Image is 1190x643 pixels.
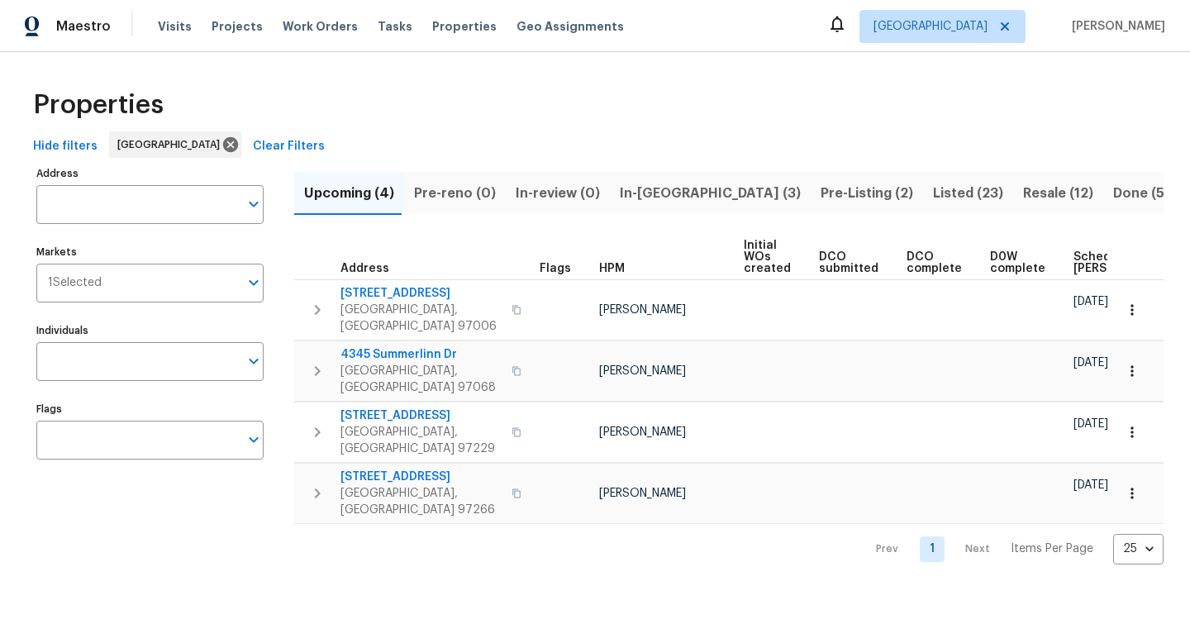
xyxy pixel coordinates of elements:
span: [GEOGRAPHIC_DATA], [GEOGRAPHIC_DATA] 97068 [340,363,502,396]
span: 1 Selected [48,276,102,290]
span: Done (541) [1113,182,1185,205]
span: [PERSON_NAME] [599,365,686,377]
nav: Pagination Navigation [860,534,1164,564]
p: Items Per Page [1011,541,1093,557]
span: Visits [158,18,192,35]
span: 4345 Summerlinn Dr [340,346,502,363]
span: Maestro [56,18,111,35]
span: [STREET_ADDRESS] [340,285,502,302]
span: [PERSON_NAME] [599,304,686,316]
span: Clear Filters [253,136,325,157]
div: 25 [1113,527,1164,570]
span: [PERSON_NAME] [599,488,686,499]
span: Listed (23) [933,182,1003,205]
span: [GEOGRAPHIC_DATA], [GEOGRAPHIC_DATA] 97266 [340,485,502,518]
span: [DATE] [1073,296,1108,307]
div: [GEOGRAPHIC_DATA] [109,131,241,158]
span: [PERSON_NAME] [1065,18,1165,35]
span: Address [340,263,389,274]
button: Hide filters [26,131,104,162]
span: Properties [432,18,497,35]
span: Hide filters [33,136,98,157]
a: Goto page 1 [920,536,945,562]
span: [PERSON_NAME] [599,426,686,438]
span: [GEOGRAPHIC_DATA] [873,18,988,35]
label: Address [36,169,264,179]
button: Open [242,350,265,373]
button: Clear Filters [246,131,331,162]
button: Open [242,193,265,216]
label: Markets [36,247,264,257]
span: [GEOGRAPHIC_DATA], [GEOGRAPHIC_DATA] 97229 [340,424,502,457]
span: Flags [540,263,571,274]
span: D0W complete [990,251,1045,274]
span: [GEOGRAPHIC_DATA], [GEOGRAPHIC_DATA] 97006 [340,302,502,335]
span: [STREET_ADDRESS] [340,407,502,424]
span: HPM [599,263,625,274]
span: DCO complete [907,251,962,274]
span: Projects [212,18,263,35]
button: Open [242,428,265,451]
span: In-[GEOGRAPHIC_DATA] (3) [620,182,801,205]
span: [DATE] [1073,418,1108,430]
label: Flags [36,404,264,414]
span: In-review (0) [516,182,600,205]
span: Resale (12) [1023,182,1093,205]
span: Pre-reno (0) [414,182,496,205]
span: DCO submitted [819,251,878,274]
span: Tasks [378,21,412,32]
span: [DATE] [1073,479,1108,491]
span: Geo Assignments [516,18,624,35]
span: Pre-Listing (2) [821,182,913,205]
span: Scheduled [PERSON_NAME] [1073,251,1167,274]
span: Properties [33,97,164,113]
span: Upcoming (4) [304,182,394,205]
label: Individuals [36,326,264,336]
button: Open [242,271,265,294]
span: [GEOGRAPHIC_DATA] [117,136,226,153]
span: Work Orders [283,18,358,35]
span: [DATE] [1073,357,1108,369]
span: [STREET_ADDRESS] [340,469,502,485]
span: Initial WOs created [744,240,791,274]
